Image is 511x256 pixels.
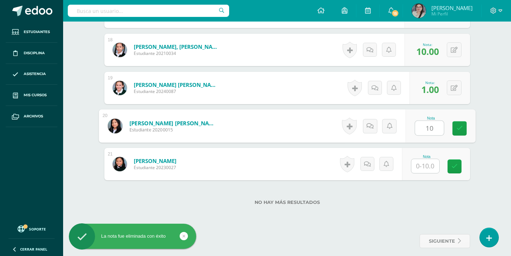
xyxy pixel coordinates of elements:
img: 211fd343169f59e27e29e9b06c1631a3.png [108,118,122,133]
span: Mi Perfil [431,11,473,17]
a: siguiente [420,234,470,248]
span: [PERSON_NAME] [431,4,473,11]
span: Asistencia [24,71,46,77]
a: Disciplina [6,43,57,64]
img: 3b048b8f5406be3a4c62ce5cd0b8844e.png [113,157,127,171]
span: Soporte [29,227,46,232]
input: Busca un usuario... [68,5,229,17]
span: Mis cursos [24,92,47,98]
span: Estudiantes [24,29,50,35]
span: Cerrar panel [20,247,47,252]
a: Estudiantes [6,22,57,43]
span: Estudiante 20210034 [134,50,220,56]
div: Nota [411,155,443,159]
img: 4f62c0cecae60328497514905051bca8.png [412,4,426,18]
span: siguiente [429,234,455,248]
span: 10.00 [416,45,439,57]
div: Nota: [416,42,439,47]
img: 49d7b4ea481d43daab4ebe057afe3ed9.png [113,43,127,57]
a: [PERSON_NAME] [PERSON_NAME] [134,81,220,88]
div: Nota: [421,80,439,85]
div: La nota fue eliminada con éxito [69,233,196,239]
span: Estudiante 20240087 [134,88,220,94]
a: [PERSON_NAME] [134,157,176,164]
label: No hay más resultados [104,200,470,205]
span: Estudiante 20230027 [134,164,176,171]
div: Nota [415,116,447,120]
span: Estudiante 20200015 [129,127,218,133]
img: 631781758bfc610206cf90a0642626e8.png [113,81,127,95]
input: 0-10.0 [415,121,444,135]
a: [PERSON_NAME] [PERSON_NAME] [129,119,218,127]
a: Soporte [9,224,55,233]
span: Disciplina [24,50,45,56]
input: 0-10.0 [411,159,439,173]
a: [PERSON_NAME], [PERSON_NAME] [134,43,220,50]
a: Mis cursos [6,85,57,106]
span: Archivos [24,113,43,119]
a: Asistencia [6,64,57,85]
span: 1.00 [421,83,439,96]
a: Archivos [6,106,57,127]
span: 15 [391,9,399,17]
